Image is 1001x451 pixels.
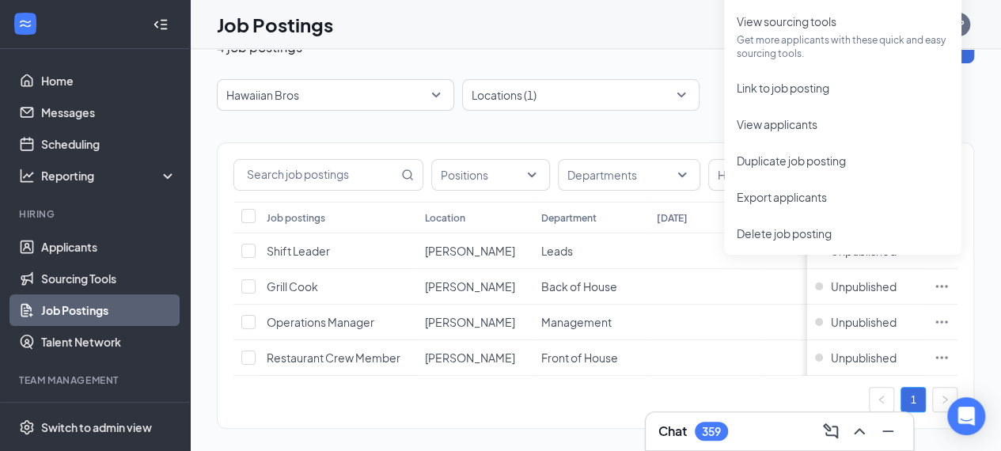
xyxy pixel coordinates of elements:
[234,160,398,190] input: Search job postings
[425,315,515,329] span: [PERSON_NAME]
[869,387,894,412] button: left
[417,305,533,340] td: OM Ohana Glenwood
[877,395,886,404] span: left
[737,190,827,204] span: Export applicants
[737,226,832,241] span: Delete job posting
[737,117,817,131] span: View applicants
[533,269,648,305] td: Back of House
[934,314,950,330] svg: Ellipses
[19,419,35,435] svg: Settings
[737,153,846,168] span: Duplicate job posting
[153,17,169,32] svg: Collapse
[41,128,176,160] a: Scheduling
[850,422,869,441] svg: ChevronUp
[878,422,897,441] svg: Minimize
[533,305,648,340] td: Management
[901,387,926,412] li: 1
[267,315,374,329] span: Operations Manager
[417,233,533,269] td: OM Ohana Glenwood
[41,326,176,358] a: Talent Network
[19,168,35,184] svg: Analysis
[41,419,152,435] div: Switch to admin view
[847,419,872,444] button: ChevronUp
[267,211,325,225] div: Job postings
[932,387,957,412] li: Next Page
[533,233,648,269] td: Leads
[540,279,616,294] span: Back of House
[425,211,465,225] div: Location
[41,65,176,97] a: Home
[869,387,894,412] li: Previous Page
[821,422,840,441] svg: ComposeMessage
[940,395,950,404] span: right
[417,269,533,305] td: OM Ohana Glenwood
[41,263,176,294] a: Sourcing Tools
[417,340,533,376] td: OM Ohana Glenwood
[702,425,721,438] div: 359
[41,231,176,263] a: Applicants
[41,97,176,128] a: Messages
[540,244,572,258] span: Leads
[932,387,957,412] button: right
[19,373,173,387] div: Team Management
[226,87,299,103] p: Hawaiian Bros
[737,33,949,60] p: Get more applicants with these quick and easy sourcing tools.
[540,351,617,365] span: Front of House
[425,351,515,365] span: [PERSON_NAME]
[217,11,333,38] h1: Job Postings
[947,397,985,435] div: Open Intercom Messenger
[737,81,829,95] span: Link to job posting
[934,279,950,294] svg: Ellipses
[737,14,836,28] span: View sourcing tools
[875,419,901,444] button: Minimize
[425,244,515,258] span: [PERSON_NAME]
[831,350,897,366] span: Unpublished
[901,388,925,411] a: 1
[831,279,897,294] span: Unpublished
[17,16,33,32] svg: WorkstreamLogo
[533,340,648,376] td: Front of House
[41,168,177,184] div: Reporting
[267,351,400,365] span: Restaurant Crew Member
[267,279,318,294] span: Grill Cook
[425,279,515,294] span: [PERSON_NAME]
[267,244,330,258] span: Shift Leader
[540,211,596,225] div: Department
[19,207,173,221] div: Hiring
[818,419,844,444] button: ComposeMessage
[41,294,176,326] a: Job Postings
[649,202,764,233] th: [DATE]
[401,169,414,181] svg: MagnifyingGlass
[658,423,687,440] h3: Chat
[831,314,897,330] span: Unpublished
[540,315,611,329] span: Management
[934,350,950,366] svg: Ellipses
